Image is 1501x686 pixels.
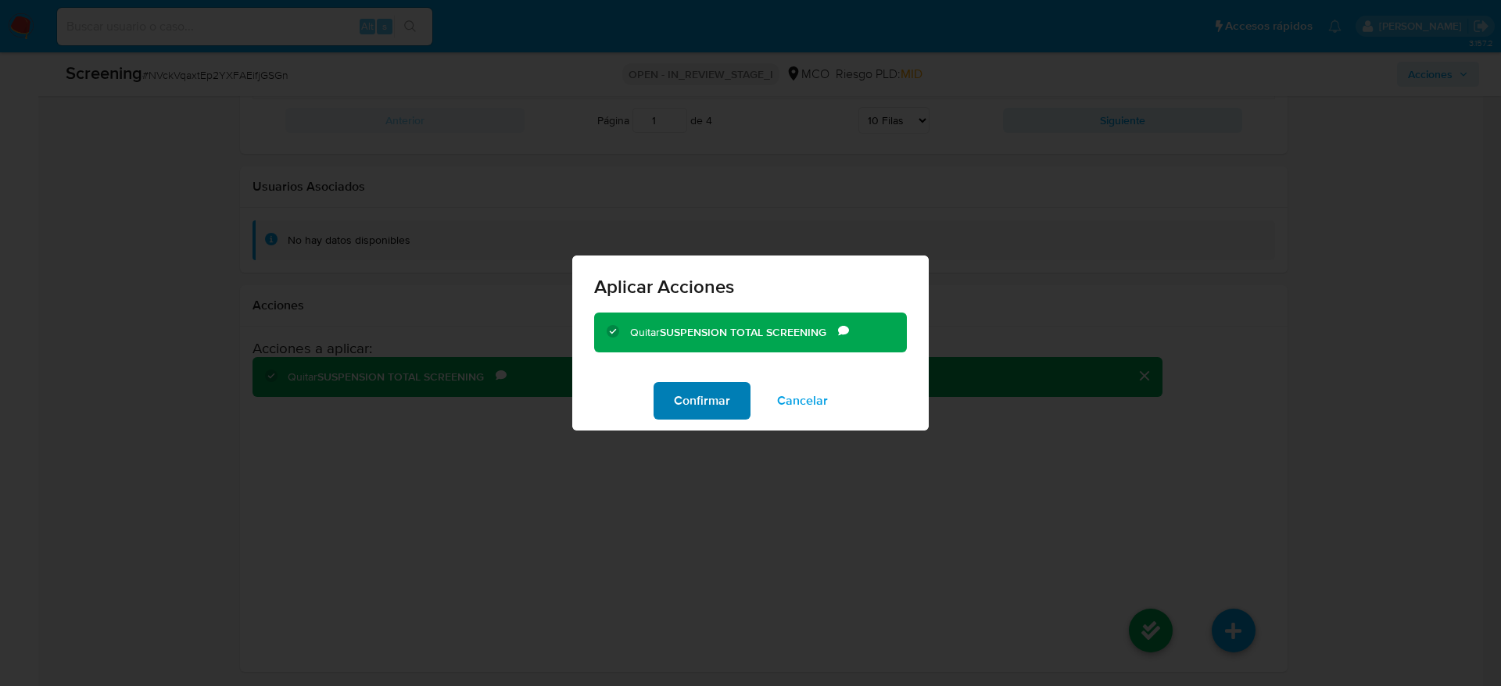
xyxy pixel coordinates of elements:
button: Cancelar [757,382,848,420]
span: Cancelar [777,384,828,418]
b: SUSPENSION TOTAL SCREENING [660,324,826,340]
div: Quitar [630,325,838,341]
span: Aplicar Acciones [594,277,907,296]
button: Confirmar [654,382,750,420]
span: Confirmar [674,384,730,418]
